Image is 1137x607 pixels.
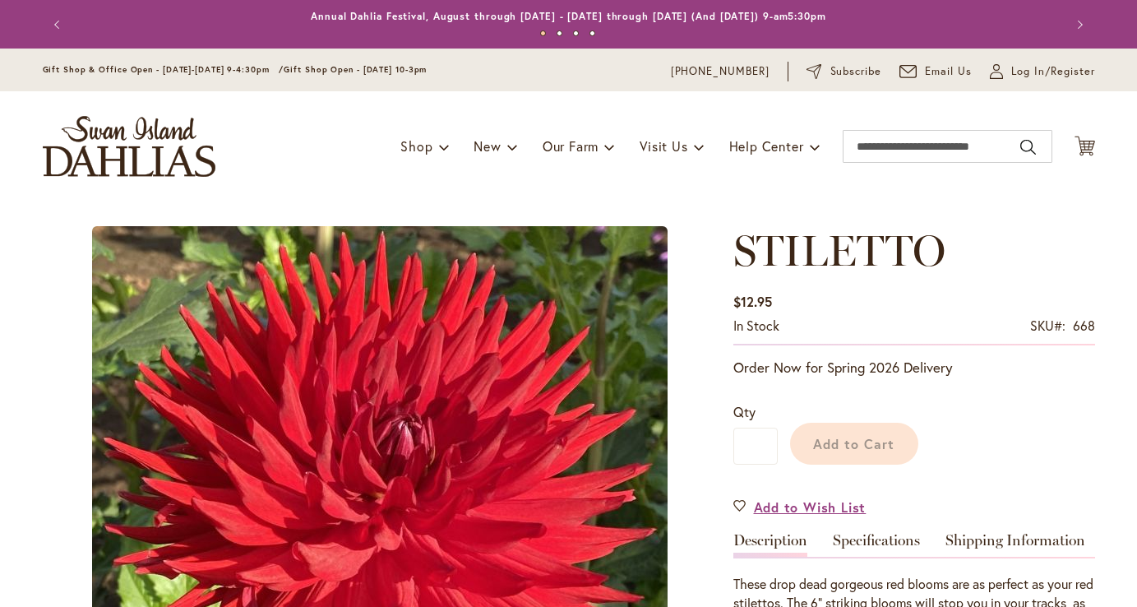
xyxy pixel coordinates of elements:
span: Gift Shop & Office Open - [DATE]-[DATE] 9-4:30pm / [43,64,284,75]
span: $12.95 [733,293,772,310]
a: Description [733,533,807,557]
button: 2 of 4 [557,30,562,36]
span: Email Us [925,63,972,80]
a: Email Us [899,63,972,80]
button: Previous [43,8,76,41]
span: Help Center [729,137,804,155]
span: Our Farm [543,137,599,155]
span: New [474,137,501,155]
a: Log In/Register [990,63,1095,80]
a: Add to Wish List [733,498,867,517]
span: Gift Shop Open - [DATE] 10-3pm [284,64,427,75]
span: Qty [733,403,756,420]
span: Log In/Register [1011,63,1095,80]
p: Order Now for Spring 2026 Delivery [733,358,1095,378]
a: Annual Dahlia Festival, August through [DATE] - [DATE] through [DATE] (And [DATE]) 9-am5:30pm [311,10,826,22]
span: In stock [733,317,779,334]
button: Next [1062,8,1095,41]
button: 4 of 4 [589,30,595,36]
a: Shipping Information [945,533,1085,557]
strong: SKU [1030,317,1065,334]
a: [PHONE_NUMBER] [671,63,770,80]
button: 3 of 4 [573,30,579,36]
span: Shop [400,137,432,155]
a: store logo [43,116,215,177]
button: 1 of 4 [540,30,546,36]
div: Availability [733,317,779,336]
span: STILETTO [733,225,945,276]
span: Subscribe [830,63,882,80]
span: Visit Us [640,137,687,155]
div: 668 [1073,317,1095,336]
a: Subscribe [807,63,881,80]
a: Specifications [833,533,920,557]
span: Add to Wish List [754,498,867,517]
